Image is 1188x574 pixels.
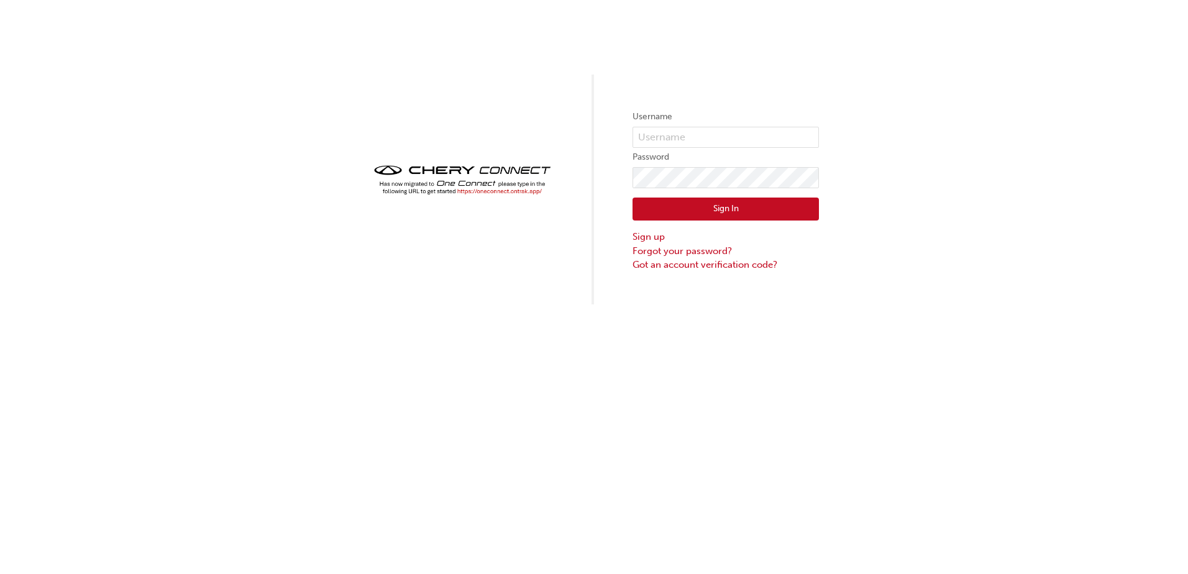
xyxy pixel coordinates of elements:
img: cheryconnect [369,162,555,198]
a: Got an account verification code? [633,258,819,272]
button: Sign In [633,198,819,221]
label: Password [633,150,819,165]
a: Forgot your password? [633,244,819,258]
label: Username [633,109,819,124]
input: Username [633,127,819,148]
a: Sign up [633,230,819,244]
